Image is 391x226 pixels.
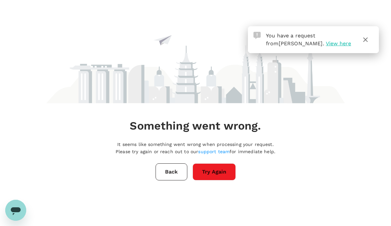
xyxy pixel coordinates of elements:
[116,141,275,155] p: It seems like something went wrong when processing your request. Please try again or reach out to...
[279,40,323,47] span: [PERSON_NAME]
[156,163,187,180] button: Back
[5,200,26,221] iframe: Button to launch messaging window
[266,32,324,47] span: You have a request from .
[130,119,261,133] h4: Something went wrong.
[198,149,230,154] a: support team
[326,40,351,47] span: View here
[253,32,261,39] img: Approval Request
[193,163,236,180] button: Try Again
[46,6,345,103] img: maintenance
